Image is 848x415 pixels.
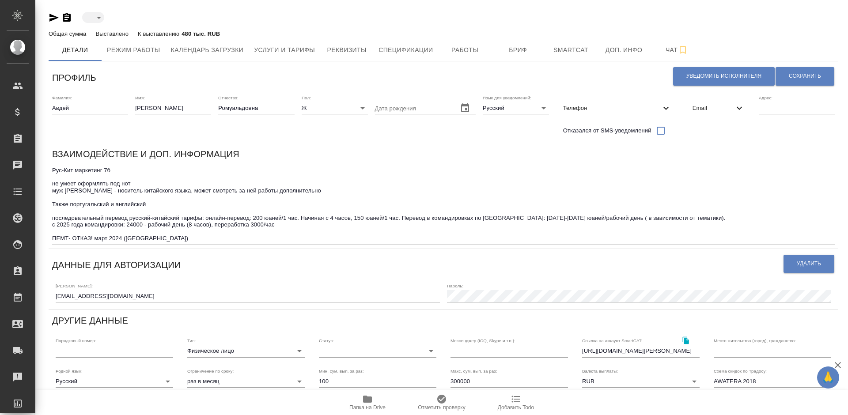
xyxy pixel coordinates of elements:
[759,95,772,100] label: Адрес:
[218,95,238,100] label: Отчество:
[498,404,534,411] span: Добавить Todo
[677,331,695,349] button: Скопировать ссылку
[54,45,96,56] span: Детали
[56,375,173,388] div: Русский
[319,339,334,343] label: Статус:
[693,104,734,113] span: Email
[483,95,531,100] label: Язык для уведомлений:
[686,72,761,80] span: Уведомить исполнителя
[789,72,821,80] span: Сохранить
[582,369,618,373] label: Валюта выплаты:
[821,368,836,387] span: 🙏
[497,45,539,56] span: Бриф
[61,12,72,23] button: Скопировать ссылку
[685,98,752,118] div: Email
[603,45,645,56] span: Доп. инфо
[319,369,364,373] label: Мин. сум. вып. за раз:
[187,339,196,343] label: Тип:
[349,404,386,411] span: Папка на Drive
[138,30,182,37] p: К выставлению
[714,369,767,373] label: Схема скидок по Традосу:
[582,375,700,388] div: RUB
[52,258,181,272] h6: Данные для авторизации
[479,390,553,415] button: Добавить Todo
[302,102,368,114] div: Ж
[135,95,145,100] label: Имя:
[405,390,479,415] button: Отметить проверку
[56,369,83,373] label: Родной язык:
[49,30,88,37] p: Общая сумма
[52,313,128,328] h6: Другие данные
[714,375,831,388] div: AWATERA 2018
[379,45,433,56] span: Спецификации
[483,102,549,114] div: Русский
[326,45,368,56] span: Реквизиты
[784,255,834,273] button: Удалить
[673,67,775,85] button: Уведомить исполнителя
[52,147,239,161] h6: Взаимодействие и доп. информация
[450,339,515,343] label: Мессенджер (ICQ, Skype и т.п.):
[171,45,244,56] span: Календарь загрузки
[450,369,497,373] label: Макс. сум. вып. за раз:
[556,98,678,118] div: Телефон
[182,30,220,37] p: 480 тыс. RUB
[714,339,796,343] label: Место жительства (город), гражданство:
[49,12,59,23] button: Скопировать ссылку для ЯМессенджера
[444,45,486,56] span: Работы
[187,369,234,373] label: Ограничение по сроку:
[550,45,592,56] span: Smartcat
[187,345,305,357] div: Физическое лицо
[52,95,72,100] label: Фамилия:
[776,67,834,85] button: Сохранить
[797,260,821,268] span: Удалить
[95,30,131,37] p: Выставлено
[582,339,643,343] label: Ссылка на аккаунт SmartCAT:
[52,167,835,242] textarea: Рус-Кит маркетинг 7б не умеет оформлять под нот муж [PERSON_NAME] - носитель китайского языка, мо...
[418,404,465,411] span: Отметить проверку
[817,366,839,389] button: 🙏
[56,283,93,288] label: [PERSON_NAME]:
[656,45,698,56] span: Чат
[107,45,160,56] span: Режим работы
[302,95,311,100] label: Пол:
[52,71,96,85] h6: Профиль
[678,45,688,55] svg: Подписаться
[254,45,315,56] span: Услуги и тарифы
[56,339,96,343] label: Порядковый номер:
[330,390,405,415] button: Папка на Drive
[563,126,651,135] span: Отказался от SMS-уведомлений
[563,104,661,113] span: Телефон
[82,12,104,23] div: ​
[447,283,463,288] label: Пароль:
[187,375,305,388] div: раз в месяц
